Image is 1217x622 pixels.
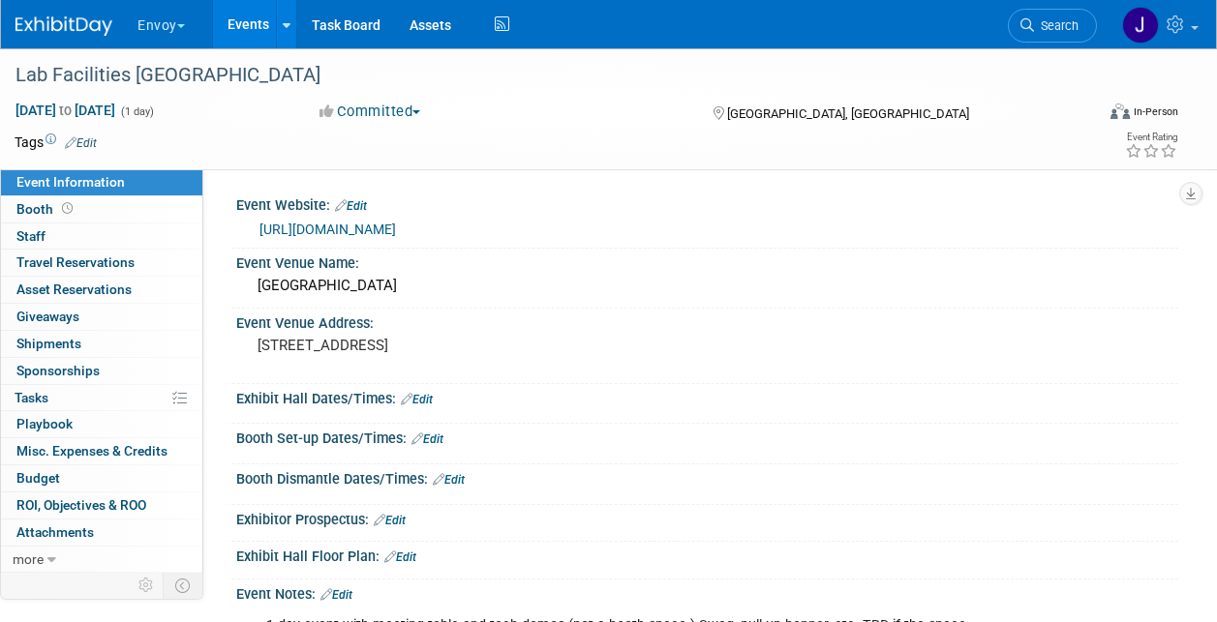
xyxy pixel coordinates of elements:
span: Playbook [16,416,73,431]
div: [GEOGRAPHIC_DATA] [251,271,1164,301]
img: Format-Inperson.png [1111,104,1130,119]
td: Tags [15,133,97,152]
span: Booth [16,201,76,217]
a: Event Information [1,169,202,195]
span: Shipments [16,336,81,351]
span: Tasks [15,390,48,405]
a: Booth [1,196,202,222]
span: Sponsorships [16,363,100,378]
td: Personalize Event Tab Strip [130,573,164,598]
a: Edit [374,514,406,527]
a: Edit [433,473,465,487]
div: Event Rating [1125,133,1177,142]
div: Exhibit Hall Dates/Times: [236,384,1178,409]
a: ROI, Objectives & ROO [1,492,202,518]
span: Travel Reservations [16,254,135,270]
div: Event Venue Address: [236,309,1178,333]
div: Booth Set-up Dates/Times: [236,424,1178,449]
span: Search [1034,18,1079,33]
a: Misc. Expenses & Credits [1,438,202,464]
span: (1 day) [119,105,154,118]
span: Budget [16,470,60,486]
div: Event Format [1009,101,1178,130]
div: Event Venue Name: [236,249,1178,273]
a: Shipments [1,331,202,357]
span: Event Information [16,174,125,190]
span: Attachments [16,524,94,540]
a: Edit [320,588,352,602]
a: Asset Reservations [1,277,202,303]
a: Travel Reservations [1,250,202,276]
a: more [1,547,202,573]
div: Booth Dismantle Dates/Times: [236,464,1178,489]
a: Search [1008,9,1097,43]
span: Staff [16,228,46,244]
div: Lab Facilities [GEOGRAPHIC_DATA] [9,58,1079,93]
span: Giveaways [16,309,79,324]
a: Attachments [1,519,202,546]
a: Edit [335,199,367,213]
span: [GEOGRAPHIC_DATA], [GEOGRAPHIC_DATA] [727,106,969,121]
a: Edit [401,393,433,406]
span: Booth not reserved yet [58,201,76,216]
a: Tasks [1,385,202,411]
a: [URL][DOMAIN_NAME] [259,222,396,237]
span: to [56,103,75,118]
span: Misc. Expenses & Credits [16,443,167,459]
div: Exhibit Hall Floor Plan: [236,542,1178,567]
div: In-Person [1133,104,1178,119]
pre: [STREET_ADDRESS] [258,337,607,354]
a: Playbook [1,411,202,437]
span: ROI, Objectives & ROO [16,497,146,513]
div: Event Notes: [236,579,1178,605]
span: Asset Reservations [16,281,132,297]
span: more [13,551,44,567]
a: Budget [1,465,202,491]
a: Edit [411,432,443,446]
span: [DATE] [DATE] [15,102,116,119]
td: Toggle Event Tabs [164,573,203,598]
button: Committed [313,102,428,122]
img: Jessica Luyster [1122,7,1159,44]
a: Sponsorships [1,358,202,384]
div: Event Website: [236,191,1178,216]
img: ExhibitDay [15,16,112,36]
a: Giveaways [1,304,202,330]
a: Edit [65,136,97,150]
div: Exhibitor Prospectus: [236,505,1178,530]
a: Edit [384,550,416,564]
a: Staff [1,223,202,250]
